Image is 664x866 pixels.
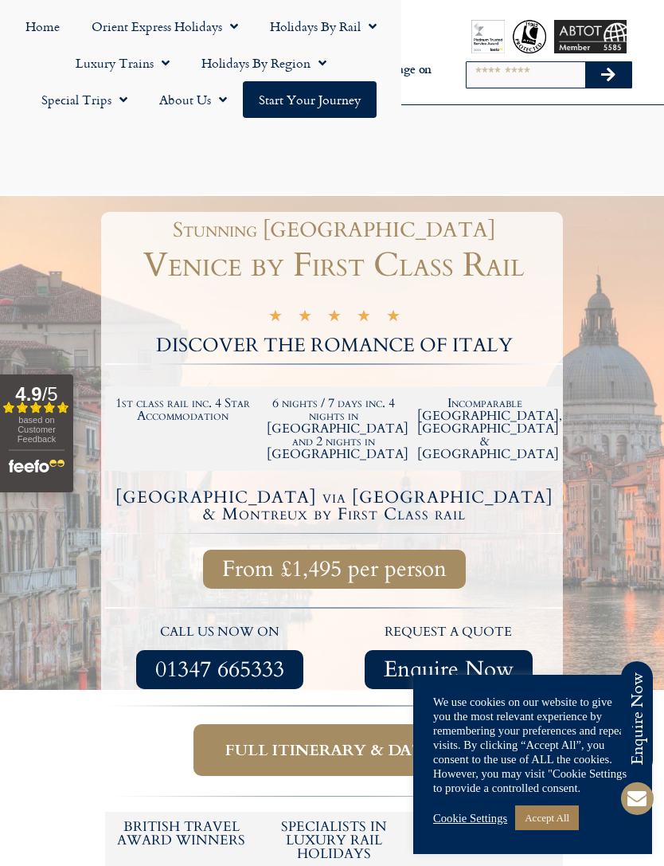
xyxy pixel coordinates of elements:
[136,650,303,689] a: 01347 665333
[155,660,284,680] span: 01347 665333
[25,81,143,118] a: Special Trips
[384,660,514,680] span: Enquire Now
[357,311,371,326] i: ★
[515,805,579,830] a: Accept All
[243,81,377,118] a: Start your Journey
[107,489,560,523] h4: [GEOGRAPHIC_DATA] via [GEOGRAPHIC_DATA] & Montreux by First Class rail
[254,8,393,45] a: Holidays by Rail
[186,45,342,81] a: Holidays by Region
[266,820,403,860] h6: Specialists in luxury rail holidays
[222,559,447,579] span: From £1,495 per person
[327,311,342,326] i: ★
[203,550,466,589] a: From £1,495 per person
[60,45,186,81] a: Luxury Trains
[267,397,402,460] h2: 6 nights / 7 days inc. 4 nights in [GEOGRAPHIC_DATA] and 2 nights in [GEOGRAPHIC_DATA]
[365,650,533,689] a: Enquire Now
[113,820,250,847] h5: British Travel Award winners
[225,740,443,760] span: Full itinerary & dates
[585,62,631,88] button: Search
[268,308,400,326] div: 5/5
[386,311,400,326] i: ★
[417,397,553,460] h2: Incomparable [GEOGRAPHIC_DATA], [GEOGRAPHIC_DATA] & [GEOGRAPHIC_DATA]
[115,397,251,422] h2: 1st class rail inc. 4 Star Accommodation
[113,220,555,241] h1: Stunning [GEOGRAPHIC_DATA]
[298,311,312,326] i: ★
[76,8,254,45] a: Orient Express Holidays
[105,336,563,355] h2: DISCOVER THE ROMANCE OF ITALY
[10,8,76,45] a: Home
[433,695,632,795] div: We use cookies on our website to give you the most relevant experience by remembering your prefer...
[268,311,283,326] i: ★
[105,249,563,282] h1: Venice by First Class Rail
[113,622,326,643] p: call us now on
[193,724,475,776] a: Full itinerary & dates
[342,622,556,643] p: request a quote
[8,8,393,118] nav: Menu
[433,811,507,825] a: Cookie Settings
[143,81,243,118] a: About Us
